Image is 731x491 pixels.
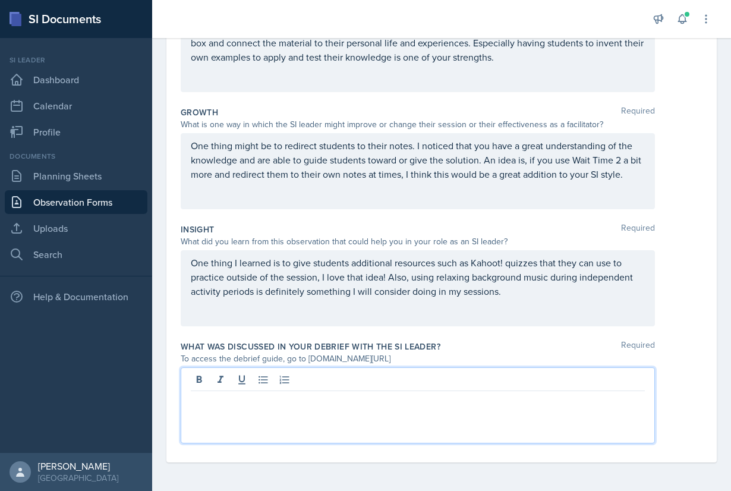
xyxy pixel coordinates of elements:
[191,21,645,64] p: Artemas did a wonderful job creating diverse and creative activities that get students to think o...
[181,235,655,248] div: What did you learn from this observation that could help you in your role as an SI leader?
[181,118,655,131] div: What is one way in which the SI leader might improve or change their session or their effectivene...
[38,472,118,484] div: [GEOGRAPHIC_DATA]
[5,216,147,240] a: Uploads
[181,352,655,365] div: To access the debrief guide, go to [DOMAIN_NAME][URL]
[621,106,655,118] span: Required
[181,341,440,352] label: What was discussed in your debrief with the SI Leader?
[5,94,147,118] a: Calendar
[5,164,147,188] a: Planning Sheets
[5,285,147,309] div: Help & Documentation
[5,68,147,92] a: Dashboard
[5,120,147,144] a: Profile
[38,460,118,472] div: [PERSON_NAME]
[621,341,655,352] span: Required
[181,224,214,235] label: Insight
[5,190,147,214] a: Observation Forms
[191,139,645,181] p: One thing might be to redirect students to their notes. I noticed that you have a great understan...
[191,256,645,298] p: One thing I learned is to give students additional resources such as Kahoot! quizzes that they ca...
[5,243,147,266] a: Search
[5,55,147,65] div: Si leader
[181,106,218,118] label: Growth
[621,224,655,235] span: Required
[5,151,147,162] div: Documents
